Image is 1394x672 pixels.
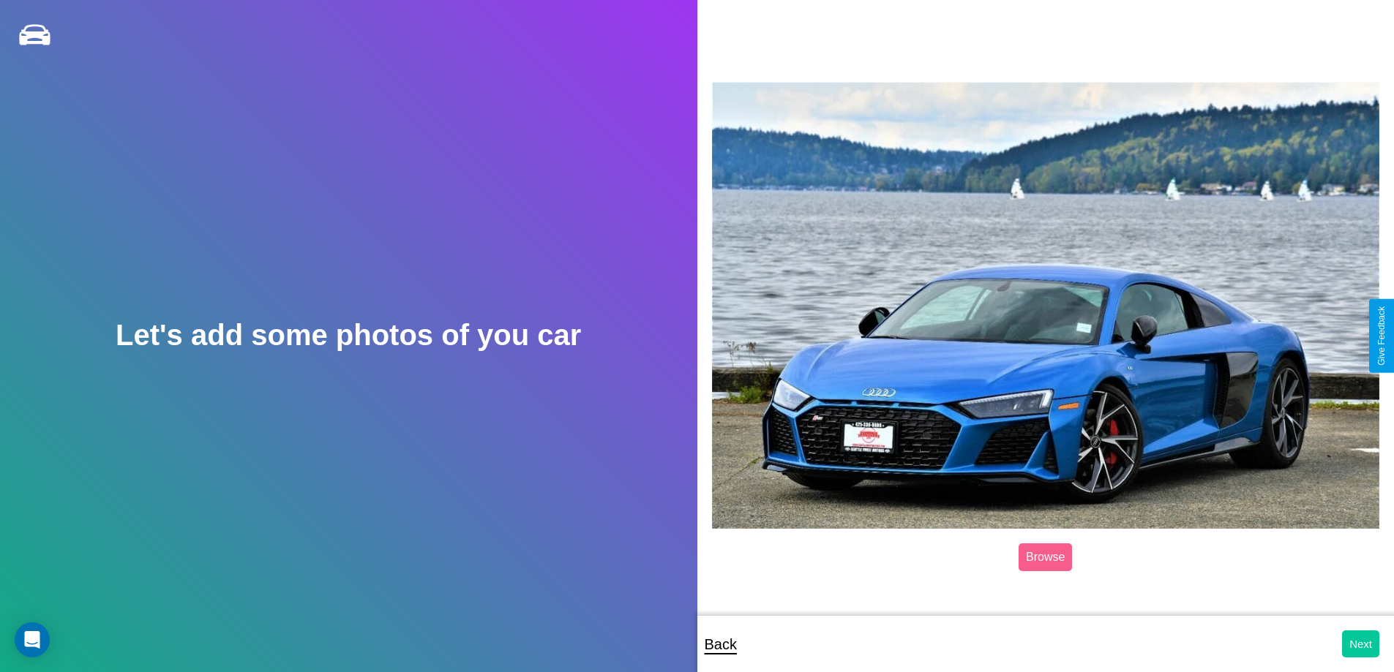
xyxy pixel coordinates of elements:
img: posted [712,82,1380,529]
div: Open Intercom Messenger [15,622,50,657]
div: Give Feedback [1376,306,1387,366]
button: Next [1342,630,1379,657]
p: Back [705,631,737,657]
h2: Let's add some photos of you car [116,319,581,352]
label: Browse [1019,543,1072,571]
